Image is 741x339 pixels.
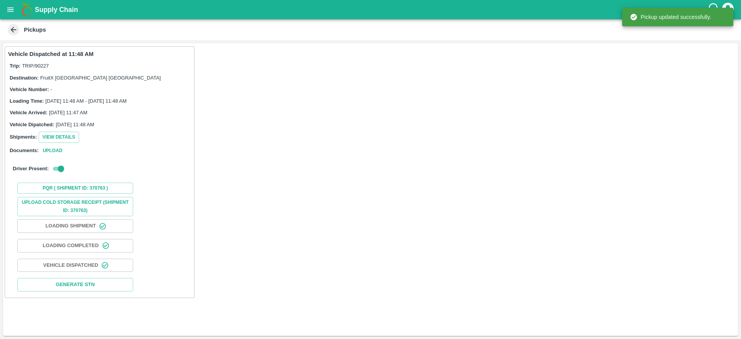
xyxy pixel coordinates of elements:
button: Loading Completed [17,239,133,253]
button: Upload Cold Storage Receipt (SHIPMENT ID: 370763) [17,197,133,216]
div: Pickup updated successfully. [630,10,711,24]
button: Vehicle Dispatched [17,259,133,272]
p: Vehicle Dispatched at 11:48 AM [8,50,93,58]
span: [DATE] 11:47 AM [49,110,87,115]
button: Upload [40,147,65,155]
label: Vehicle Dipatched: [10,122,54,127]
label: Destination: [10,75,39,81]
label: Vehicle Arrived: [10,110,47,115]
label: Loading Time: [10,98,44,104]
span: [DATE] 11:48 AM - [DATE] 11:48 AM [46,98,127,104]
label: Shipments: [10,134,37,140]
label: Driver Present: [13,166,49,171]
div: account of current user [721,2,735,18]
label: Trip: [10,63,20,69]
button: PQR ( Shipment Id: 370763 ) [17,183,133,194]
span: [DATE] 11:48 AM [56,122,94,127]
span: - [51,86,52,92]
button: Generate STN [17,278,133,292]
span: FruitX [GEOGRAPHIC_DATA] [GEOGRAPHIC_DATA] [40,75,161,81]
span: TRIP/90227 [22,63,49,69]
div: customer-support [707,3,721,17]
a: Supply Chain [35,4,707,15]
label: Vehicle Number: [10,86,49,92]
img: logo [19,2,35,17]
label: Documents: [10,147,39,153]
button: Loading Shipment [17,219,133,233]
b: Pickups [24,27,46,33]
button: open drawer [2,1,19,19]
button: View Details [39,132,79,143]
b: Supply Chain [35,6,78,14]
